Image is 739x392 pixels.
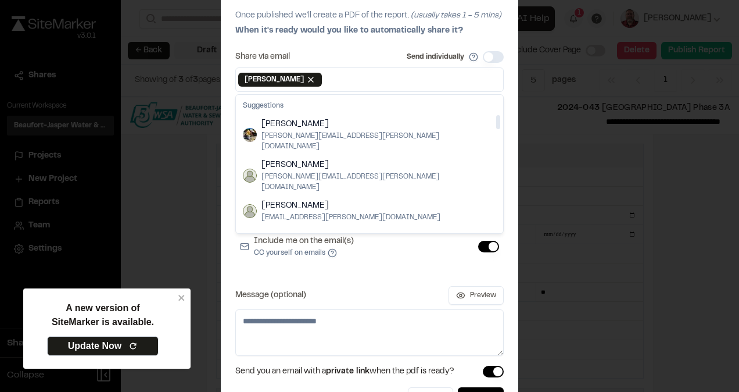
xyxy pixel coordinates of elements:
span: [EMAIL_ADDRESS][PERSON_NAME][DOMAIN_NAME] [261,212,440,223]
label: Message (optional) [235,291,306,300]
span: Send you an email with a when the pdf is ready? [235,365,454,378]
label: Share via email [235,53,290,61]
span: When it's ready would you like to automatically share it? [235,27,463,34]
p: Once published we'll create a PDF of the report. [235,9,504,22]
p: CC yourself on emails [254,248,354,258]
span: [PERSON_NAME][EMAIL_ADDRESS][PERSON_NAME][DOMAIN_NAME] [261,172,496,193]
span: [PERSON_NAME] [261,230,440,243]
img: Chris Ingolia [243,169,257,183]
div: Suggestions [238,97,501,115]
div: Suggestions [236,95,503,233]
span: [PERSON_NAME] [261,159,496,172]
button: Include me on the email(s)CC yourself on emails [328,248,337,258]
span: (usually takes 1 - 5 mins) [411,12,501,19]
img: Jordan Silva [243,204,257,218]
span: [PERSON_NAME] [261,199,440,212]
span: private link [326,368,369,375]
span: [PERSON_NAME][EMAIL_ADDRESS][PERSON_NAME][DOMAIN_NAME] [261,131,496,152]
span: [PERSON_NAME] [261,118,496,131]
img: Victor Gaucin [243,128,257,142]
label: Send individually [407,52,464,62]
button: Preview [449,286,504,305]
label: Include me on the email(s) [254,235,354,258]
span: [PERSON_NAME] [245,74,304,85]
